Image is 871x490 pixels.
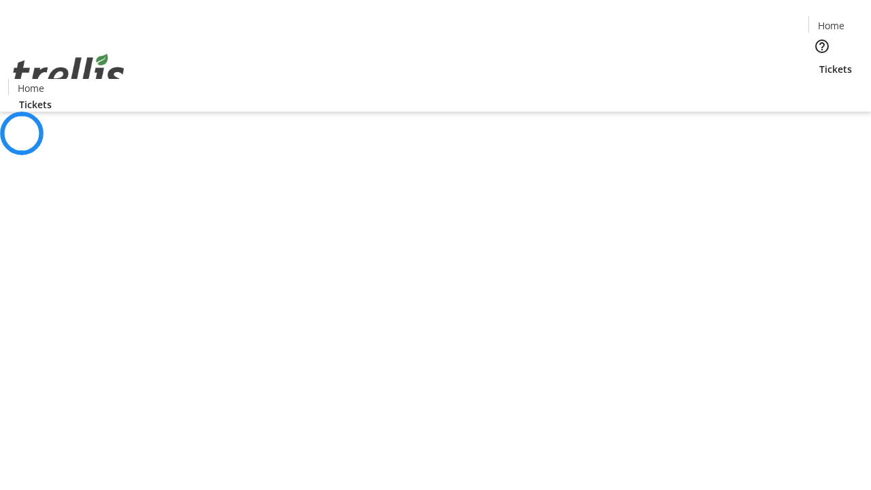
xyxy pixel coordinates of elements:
img: Orient E2E Organization sZTEsz5ByT's Logo [8,39,129,107]
a: Home [809,18,853,33]
a: Home [9,81,52,95]
span: Tickets [19,97,52,112]
span: Home [818,18,844,33]
button: Cart [808,76,836,103]
span: Home [18,81,44,95]
button: Help [808,33,836,60]
span: Tickets [819,62,852,76]
a: Tickets [808,62,863,76]
a: Tickets [8,97,63,112]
